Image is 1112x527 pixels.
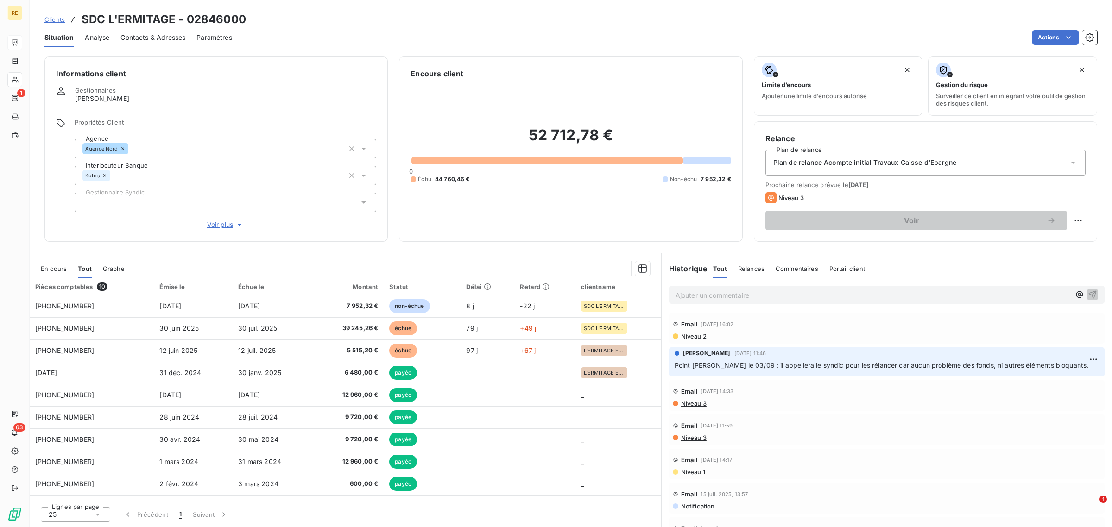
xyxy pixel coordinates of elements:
span: [DATE] 14:17 [701,457,732,463]
span: 10 [97,282,107,291]
button: Suivant [187,505,234,524]
span: Ajouter une limite d’encours autorisé [762,92,867,100]
span: [PHONE_NUMBER] [35,413,94,421]
span: [PHONE_NUMBER] [35,391,94,399]
span: 25 [49,510,57,519]
span: Analyse [85,33,109,42]
button: Actions [1032,30,1079,45]
input: Ajouter une valeur [128,144,136,153]
span: 30 mai 2024 [238,435,278,443]
span: Relances [738,265,764,272]
div: Échue le [238,283,308,290]
span: 1 [17,89,25,97]
span: Échu [418,175,431,183]
iframe: Intercom live chat [1080,496,1103,518]
span: 7 952,32 € [319,301,379,311]
div: Montant [319,283,379,290]
span: Surveiller ce client en intégrant votre outil de gestion des risques client. [936,92,1089,107]
div: clientname [581,283,656,290]
span: 6 480,00 € [319,368,379,377]
span: Kutos [85,173,100,178]
button: Voir plus [75,220,376,230]
span: 9 720,00 € [319,435,379,444]
span: 9 720,00 € [319,413,379,422]
div: Délai [466,283,509,290]
span: Voir [777,217,1047,224]
span: _ [581,413,584,421]
span: [DATE] [238,391,260,399]
span: Notification [680,502,715,510]
div: Statut [389,283,455,290]
span: Portail client [829,265,865,272]
div: Émise le [159,283,227,290]
span: payée [389,455,417,469]
span: 7 952,32 € [701,175,731,183]
h2: 52 712,78 € [411,126,731,154]
span: payée [389,477,417,491]
span: 39 245,26 € [319,324,379,333]
span: Email [681,320,698,328]
span: Agence Nord [85,146,118,151]
span: 30 avr. 2024 [159,435,200,443]
span: 30 juin 2025 [159,324,199,332]
span: 31 mars 2024 [238,458,281,465]
span: Niveau 3 [680,434,707,441]
span: [DATE] [159,391,181,399]
span: [PERSON_NAME] [75,94,129,103]
span: [PERSON_NAME] [683,349,731,358]
span: [DATE] 11:46 [734,351,766,356]
span: Graphe [103,265,125,272]
span: Non-échu [670,175,697,183]
h6: Relance [765,133,1086,144]
span: _ [581,458,584,465]
span: payée [389,366,417,380]
span: L'ERMITAGE EAUBONNE [584,370,625,376]
span: échue [389,344,417,358]
span: [PHONE_NUMBER] [35,480,94,488]
span: Niveau 3 [680,400,707,407]
span: [PHONE_NUMBER] [35,324,94,332]
span: 28 juin 2024 [159,413,199,421]
span: En cours [41,265,67,272]
span: 3 mars 2024 [238,480,278,488]
span: [DATE] 11:59 [701,423,733,428]
span: +49 j [520,324,536,332]
span: 79 j [466,324,478,332]
span: 600,00 € [319,479,379,489]
span: Niveau 1 [680,468,705,476]
button: Précédent [118,505,174,524]
span: Situation [44,33,74,42]
span: [DATE] 14:33 [701,389,733,394]
span: 5 515,20 € [319,346,379,355]
span: Email [681,456,698,464]
div: RE [7,6,22,20]
span: _ [581,480,584,488]
span: [DATE] 16:02 [701,321,733,327]
h6: Encours client [411,68,463,79]
span: 44 760,46 € [435,175,470,183]
span: Plan de relance Acompte initial Travaux Caisse d'Epargne [773,158,956,167]
span: échue [389,321,417,335]
span: Gestionnaires [75,87,116,94]
span: _ [581,435,584,443]
span: [DATE] [848,181,869,188]
span: Propriétés Client [75,119,376,132]
span: [PHONE_NUMBER] [35,435,94,443]
span: 1 [179,510,182,519]
span: 12 juil. 2025 [238,346,276,354]
span: L'ERMITAGE EAUBONNE [584,348,625,353]
span: 12 juin 2025 [159,346,197,354]
span: 30 janv. 2025 [238,369,281,376]
span: Voir plus [207,220,244,229]
span: Clients [44,16,65,23]
span: SDC L'ERMITAGE [584,303,625,309]
span: Niveau 3 [778,194,804,201]
span: 0 [409,168,413,175]
span: non-échue [389,299,430,313]
span: payée [389,410,417,424]
span: 30 juil. 2025 [238,324,277,332]
span: [DATE] [238,302,260,310]
span: 15 juil. 2025, 13:57 [701,491,748,497]
span: Contacts & Adresses [120,33,185,42]
span: _ [581,391,584,399]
